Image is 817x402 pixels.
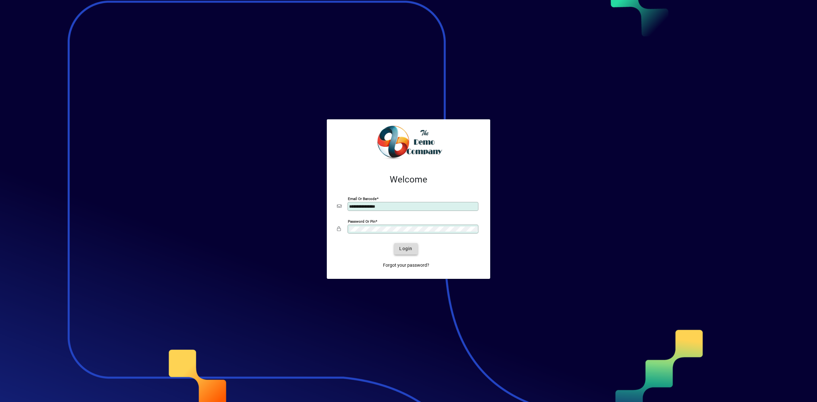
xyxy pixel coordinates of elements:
[337,174,480,185] h2: Welcome
[399,245,412,252] span: Login
[383,262,429,269] span: Forgot your password?
[394,243,417,255] button: Login
[380,260,432,271] a: Forgot your password?
[348,219,375,223] mat-label: Password or Pin
[348,196,377,201] mat-label: Email or Barcode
